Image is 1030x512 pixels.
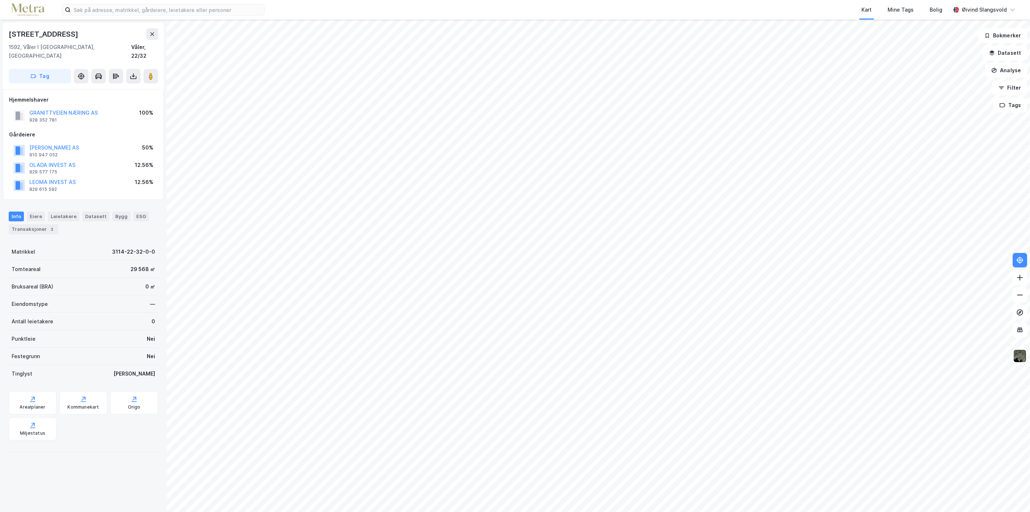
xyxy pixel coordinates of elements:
div: 829 615 592 [29,187,57,192]
div: ESG [133,212,149,221]
div: Tinglyst [12,369,32,378]
div: 12.56% [135,178,153,187]
div: Punktleie [12,335,36,343]
div: Gårdeiere [9,130,158,139]
img: metra-logo.256734c3b2bbffee19d4.png [12,4,44,16]
div: Datasett [82,212,109,221]
div: 29 568 ㎡ [130,265,155,274]
button: Filter [992,81,1027,95]
div: 928 352 781 [29,117,57,123]
div: [STREET_ADDRESS] [9,28,80,40]
div: Nei [147,352,155,361]
div: Origo [128,404,141,410]
div: Nei [147,335,155,343]
div: 3114-22-32-0-0 [112,247,155,256]
iframe: Chat Widget [994,477,1030,512]
div: 12.56% [135,161,153,169]
button: Tag [9,69,71,83]
div: 929 577 175 [29,169,57,175]
div: Antall leietakere [12,317,53,326]
div: 100% [139,108,153,117]
div: 50% [142,143,153,152]
div: 0 ㎡ [145,282,155,291]
div: 0 [151,317,155,326]
button: Bokmerker [978,28,1027,43]
div: Arealplaner [20,404,45,410]
div: Festegrunn [12,352,40,361]
div: Transaksjoner [9,224,58,234]
div: — [150,300,155,308]
div: 3 [48,226,55,233]
div: Bygg [112,212,130,221]
div: 910 947 052 [29,152,58,158]
div: Leietakere [48,212,79,221]
button: Analyse [985,63,1027,78]
div: Kontrollprogram for chat [994,477,1030,512]
div: [PERSON_NAME] [113,369,155,378]
div: Våler, 22/32 [131,43,158,60]
button: Tags [993,98,1027,112]
input: Søk på adresse, matrikkel, gårdeiere, leietakere eller personer [71,4,264,15]
div: Eiendomstype [12,300,48,308]
div: Tomteareal [12,265,41,274]
div: Matrikkel [12,247,35,256]
div: 1592, Våler I [GEOGRAPHIC_DATA], [GEOGRAPHIC_DATA] [9,43,131,60]
div: Bolig [930,5,942,14]
div: Kommunekart [67,404,99,410]
div: Øivind Slangsvold [962,5,1007,14]
div: Mine Tags [888,5,914,14]
button: Datasett [983,46,1027,60]
div: Hjemmelshaver [9,95,158,104]
div: Kart [861,5,872,14]
div: Info [9,212,24,221]
img: 9k= [1013,349,1027,363]
div: Bruksareal (BRA) [12,282,53,291]
div: Eiere [27,212,45,221]
div: Miljøstatus [20,430,45,436]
